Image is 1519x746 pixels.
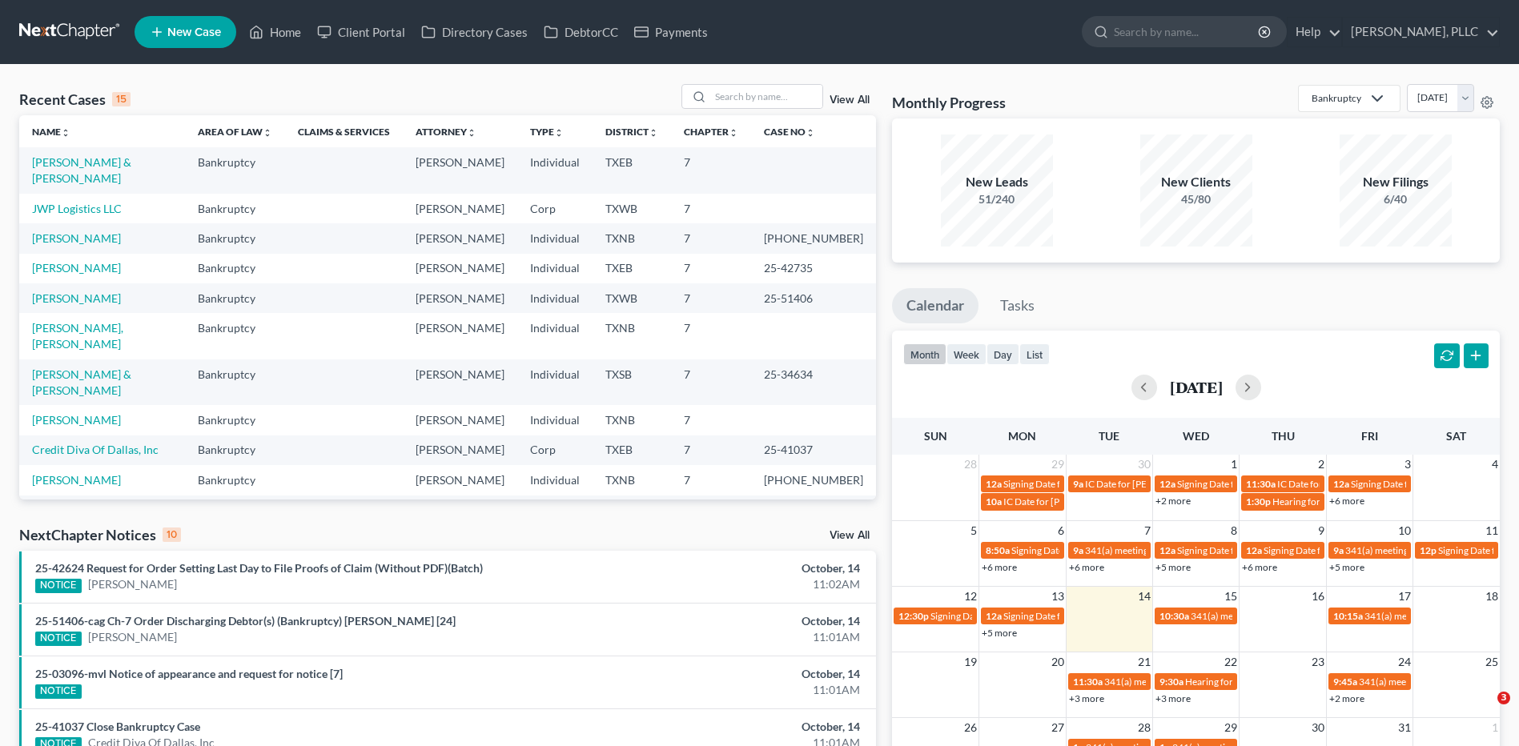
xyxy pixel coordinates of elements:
[1229,455,1239,474] span: 1
[1403,455,1413,474] span: 3
[593,147,671,193] td: TXEB
[530,126,564,138] a: Typeunfold_more
[1140,173,1252,191] div: New Clients
[1019,343,1050,365] button: list
[19,525,181,544] div: NextChapter Notices
[32,321,123,351] a: [PERSON_NAME], [PERSON_NAME]
[1011,544,1155,556] span: Signing Date for [PERSON_NAME]
[1223,652,1239,672] span: 22
[1056,521,1066,540] span: 6
[88,629,177,645] a: [PERSON_NAME]
[671,147,751,193] td: 7
[1446,429,1466,443] span: Sat
[806,128,815,138] i: unfold_more
[1264,544,1407,556] span: Signing Date for [PERSON_NAME]
[1170,379,1223,395] h2: [DATE]
[35,579,82,593] div: NOTICE
[1484,587,1500,606] span: 18
[596,613,860,629] div: October, 14
[1159,676,1183,688] span: 9:30a
[593,465,671,495] td: TXNB
[924,429,947,443] span: Sun
[764,126,815,138] a: Case Nounfold_more
[1310,652,1326,672] span: 23
[930,610,1074,622] span: Signing Date for [PERSON_NAME]
[32,413,121,427] a: [PERSON_NAME]
[751,283,876,313] td: 25-51406
[830,94,870,106] a: View All
[1316,455,1326,474] span: 2
[517,194,593,223] td: Corp
[1136,718,1152,737] span: 28
[593,405,671,435] td: TXNB
[986,478,1002,490] span: 12a
[1329,561,1364,573] a: +5 more
[35,684,82,699] div: NOTICE
[1143,521,1152,540] span: 7
[1329,692,1364,704] a: +2 more
[285,115,403,147] th: Claims & Services
[1085,478,1250,490] span: IC Date for [PERSON_NAME], Shylanda
[517,313,593,359] td: Individual
[1396,718,1413,737] span: 31
[1003,478,1147,490] span: Signing Date for [PERSON_NAME]
[1242,561,1277,573] a: +6 more
[1490,455,1500,474] span: 4
[1246,495,1271,507] span: 1:30p
[986,610,1002,622] span: 12a
[1183,429,1209,443] span: Wed
[403,313,517,359] td: [PERSON_NAME]
[671,254,751,283] td: 7
[163,527,181,542] div: 10
[1140,191,1252,207] div: 45/80
[1073,676,1103,688] span: 11:30a
[1465,692,1503,730] iframe: Intercom live chat
[403,359,517,405] td: [PERSON_NAME]
[1050,587,1066,606] span: 13
[892,93,1006,112] h3: Monthly Progress
[403,405,517,435] td: [PERSON_NAME]
[1136,587,1152,606] span: 14
[1340,191,1452,207] div: 6/40
[1277,478,1497,490] span: IC Date for [PERSON_NAME][GEOGRAPHIC_DATA]
[1351,478,1494,490] span: Signing Date for [PERSON_NAME]
[517,435,593,465] td: Corp
[1484,521,1500,540] span: 11
[898,610,929,622] span: 12:30p
[962,652,979,672] span: 19
[671,223,751,253] td: 7
[1136,455,1152,474] span: 30
[403,495,517,525] td: [PERSON_NAME]
[596,576,860,592] div: 11:02AM
[671,359,751,405] td: 7
[263,128,272,138] i: unfold_more
[185,495,285,525] td: Bankruptcy
[112,92,131,106] div: 15
[517,359,593,405] td: Individual
[671,313,751,359] td: 7
[1073,478,1083,490] span: 9a
[536,18,626,46] a: DebtorCC
[198,126,272,138] a: Area of Lawunfold_more
[1099,429,1119,443] span: Tue
[185,435,285,465] td: Bankruptcy
[596,560,860,576] div: October, 14
[596,682,860,698] div: 11:01AM
[32,473,121,487] a: [PERSON_NAME]
[1310,587,1326,606] span: 16
[1155,495,1191,507] a: +2 more
[467,128,476,138] i: unfold_more
[751,254,876,283] td: 25-42735
[185,359,285,405] td: Bankruptcy
[1069,561,1104,573] a: +6 more
[903,343,946,365] button: month
[167,26,221,38] span: New Case
[593,223,671,253] td: TXNB
[1333,544,1344,556] span: 9a
[416,126,476,138] a: Attorneyunfold_more
[185,194,285,223] td: Bankruptcy
[593,435,671,465] td: TXEB
[1229,521,1239,540] span: 8
[35,632,82,646] div: NOTICE
[1272,495,1320,507] span: Hearing for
